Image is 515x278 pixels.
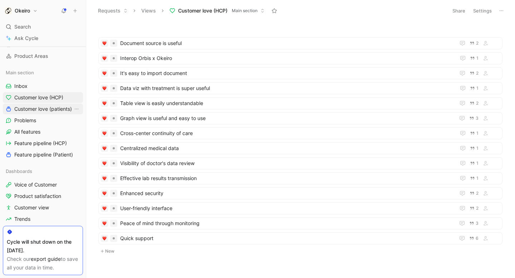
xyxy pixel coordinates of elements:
span: Trends [14,215,30,223]
span: Main section [6,69,34,76]
div: ❤️ [101,85,108,92]
button: Settings [470,6,495,16]
span: 1 [476,146,479,150]
span: 2 [476,101,479,105]
span: 6 [476,236,479,240]
img: ❤️ [102,146,107,150]
button: New [98,247,503,255]
span: 1 [476,131,479,135]
div: DashboardsVoice of CustomerProduct satisfactionCustomer viewTrends [3,166,83,224]
span: Feature pipeline (HCP) [14,140,67,147]
span: 1 [476,86,479,90]
span: Effective lab results transmission [120,174,456,183]
a: Customer love (HCP) [3,92,83,103]
button: 2 [468,204,480,212]
span: Peace of mind through monitoring [120,219,455,228]
span: 1 [476,56,479,60]
button: 3 [468,219,480,227]
a: Feature pipeline (Patient) [3,149,83,160]
span: 2 [476,191,479,195]
a: Product Areas [3,51,83,61]
span: Data viz with treatment is super useful [120,84,456,93]
h1: Okeiro [15,8,30,14]
div: ❤️ [101,160,108,167]
div: Main section [3,67,83,78]
button: 1 [469,159,480,167]
button: Requests [95,5,131,16]
span: Main section [232,7,257,14]
img: ❤️ [102,131,107,135]
div: ❤️ [101,235,108,242]
a: Product satisfaction [3,191,83,202]
span: 1 [476,176,479,180]
a: Customer view [3,202,83,213]
span: Table view is easily understandable [120,99,455,108]
img: ❤️ [102,101,107,105]
span: 2 [476,41,479,45]
a: ❤️Table view is easily understandable2 [98,97,502,109]
button: Customer love (HCP)Main section [166,5,268,16]
a: ❤️Quick support6 [98,232,502,244]
a: Problems [3,115,83,126]
div: Cycle will shut down on the [DATE]. [7,238,79,255]
img: ❤️ [102,176,107,180]
span: Enhanced security [120,189,455,198]
a: ❤️Enhanced security2 [98,187,502,199]
a: ❤️Document source is useful2 [98,37,502,49]
span: 2 [476,71,479,75]
a: ❤️Interop Orbis x Okeiro1 [98,52,502,64]
button: 2 [468,69,480,77]
a: Ask Cycle [3,33,83,44]
span: Inbox [14,83,28,90]
span: User-friendly interface [120,204,455,213]
a: ❤️Effective lab results transmission1 [98,172,502,184]
div: ❤️ [101,115,108,122]
div: Check our to save all your data in time. [7,255,79,272]
button: 1 [469,84,480,92]
div: ❤️ [101,70,108,77]
div: ❤️ [101,175,108,182]
button: 2 [468,99,480,107]
button: OkeiroOkeiro [3,6,39,16]
button: 3 [468,114,480,122]
span: Centralized medical data [120,144,456,153]
img: ❤️ [102,41,107,45]
img: ❤️ [102,221,107,225]
a: Inbox [3,81,83,91]
a: Trends [3,214,83,224]
button: 1 [469,144,480,152]
span: Quick support [120,234,455,243]
div: ❤️ [101,205,108,212]
span: Voice of Customer [14,181,57,188]
div: Search [3,21,83,32]
span: Customer love (HCP) [14,94,63,101]
a: ❤️Cross-center continuity of care1 [98,127,502,139]
button: 1 [469,174,480,182]
img: ❤️ [102,161,107,165]
span: 1 [476,161,479,165]
a: Customer love (patients)View actions [3,104,83,114]
div: New [95,24,506,256]
div: ❤️ [101,220,108,227]
button: View actions [73,105,80,113]
span: Dashboards [6,168,32,175]
button: 1 [469,129,480,137]
span: Product satisfaction [14,193,61,200]
span: All features [14,128,40,135]
a: ❤️User-friendly interface2 [98,202,502,214]
button: Share [449,6,469,16]
span: Cross-center continuity of care [120,129,456,138]
span: 3 [476,221,479,225]
span: Document source is useful [120,39,455,48]
img: Okeiro [5,7,12,14]
a: All features [3,126,83,137]
a: ❤️Visibility of doctor's data review1 [98,157,502,169]
a: Feature pipeline (HCP) [3,138,83,149]
span: Search [14,23,31,31]
button: 2 [468,39,480,47]
span: 2 [476,206,479,210]
div: ❤️ [101,55,108,62]
span: Visibility of doctor's data review [120,159,456,168]
img: ❤️ [102,86,107,90]
div: ❤️ [101,40,108,47]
